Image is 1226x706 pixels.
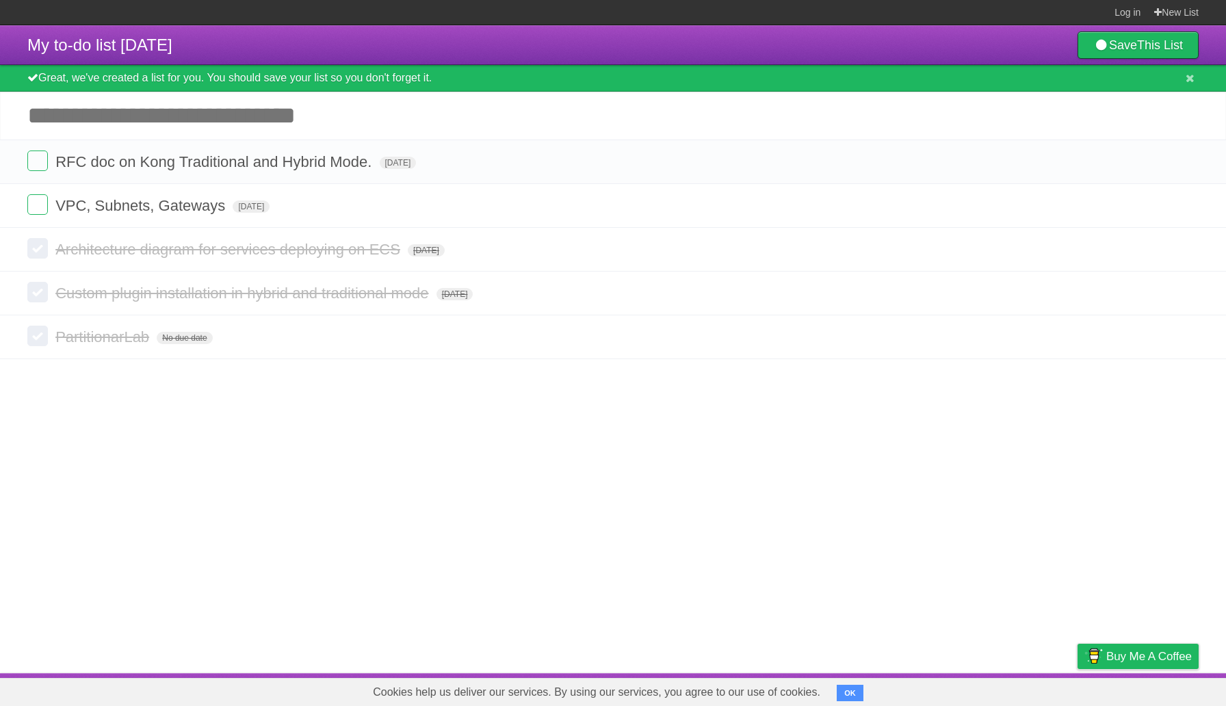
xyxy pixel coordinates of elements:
button: OK [837,685,863,701]
a: SaveThis List [1078,31,1199,59]
label: Done [27,282,48,302]
span: [DATE] [380,157,417,169]
a: Developers [941,677,996,703]
b: This List [1137,38,1183,52]
span: My to-do list [DATE] [27,36,172,54]
span: Buy me a coffee [1106,644,1192,668]
a: Terms [1013,677,1043,703]
a: Privacy [1060,677,1095,703]
a: Suggest a feature [1112,677,1199,703]
label: Done [27,238,48,259]
span: Custom plugin installation in hybrid and traditional mode [55,285,432,302]
a: About [896,677,924,703]
span: [DATE] [436,288,473,300]
a: Buy me a coffee [1078,644,1199,669]
label: Done [27,151,48,171]
label: Done [27,194,48,215]
span: RFC doc on Kong Traditional and Hybrid Mode. [55,153,375,170]
span: PartitionarLab [55,328,153,345]
span: VPC, Subnets, Gateways [55,197,229,214]
span: Cookies help us deliver our services. By using our services, you agree to our use of cookies. [359,679,834,706]
span: Architecture diagram for services deploying on ECS [55,241,404,258]
span: No due date [157,332,212,344]
img: Buy me a coffee [1084,644,1103,668]
span: [DATE] [408,244,445,257]
span: [DATE] [233,200,270,213]
label: Done [27,326,48,346]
